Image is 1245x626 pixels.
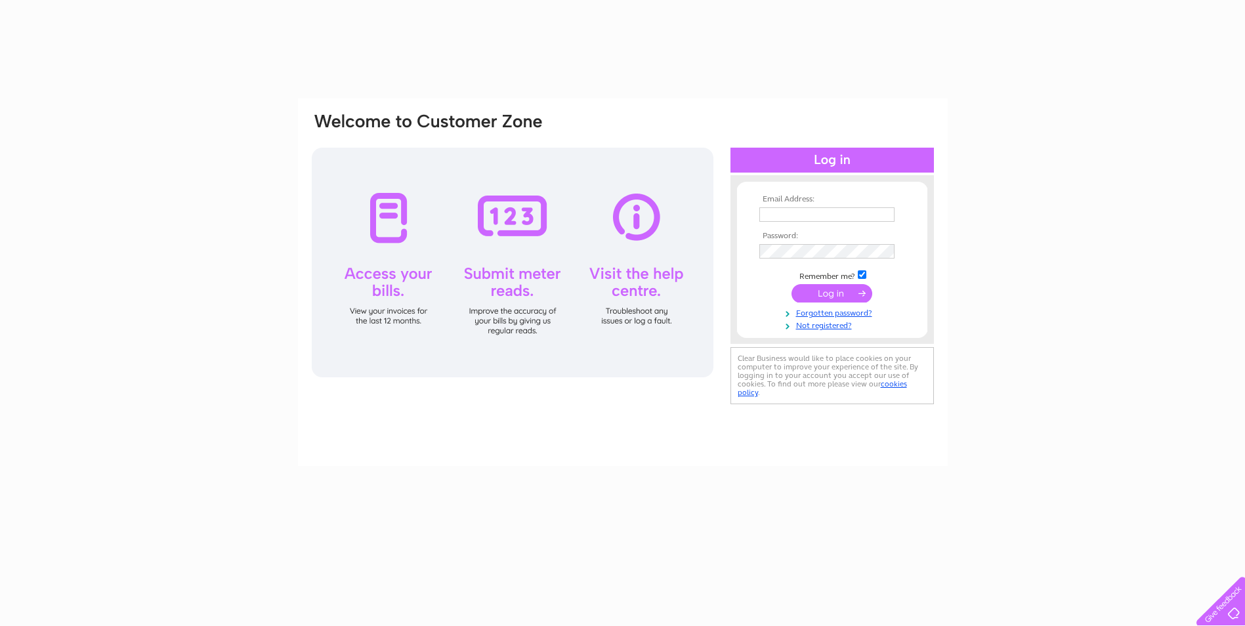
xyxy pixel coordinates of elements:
[756,232,908,241] th: Password:
[738,379,907,397] a: cookies policy
[791,284,872,303] input: Submit
[759,306,908,318] a: Forgotten password?
[759,318,908,331] a: Not registered?
[756,195,908,204] th: Email Address:
[730,347,934,404] div: Clear Business would like to place cookies on your computer to improve your experience of the sit...
[756,268,908,282] td: Remember me?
